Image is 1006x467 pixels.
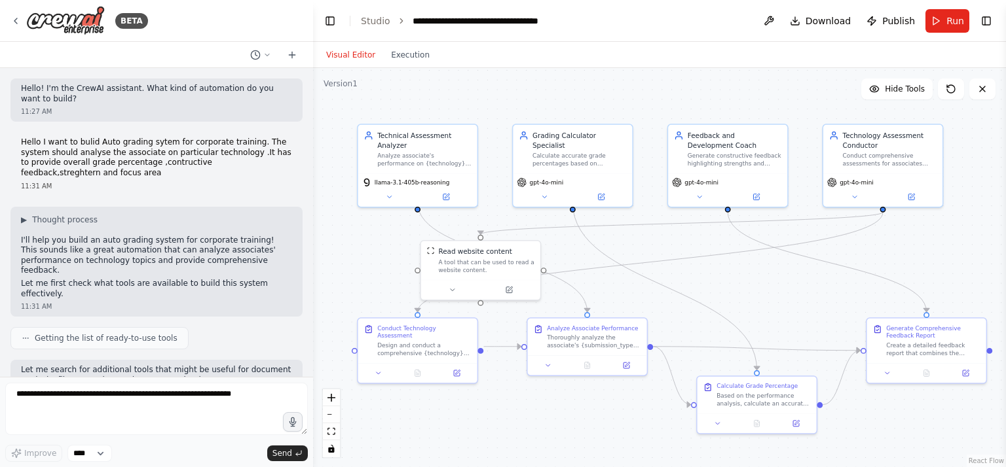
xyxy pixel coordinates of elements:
button: fit view [323,423,340,440]
div: Conduct Technology AssessmentDesign and conduct a comprehensive {technology} assessment for the a... [357,317,478,383]
div: Create a detailed feedback report that combines the performance analysis and grade calculation to... [886,341,980,357]
div: Grading Calculator SpecialistCalculate accurate grade percentages based on performance analysis a... [512,124,633,207]
button: Download [785,9,857,33]
div: Conduct comprehensive assessments for associates based on {technology} requirements, creating app... [843,152,937,167]
button: Improve [5,445,62,462]
span: Thought process [32,215,98,225]
button: ▶Thought process [21,215,98,225]
div: Design and conduct a comprehensive {technology} assessment for the associate. Create evaluation m... [377,341,472,357]
button: Open in side panel [729,191,784,203]
div: React Flow controls [323,389,340,457]
div: Conduct Technology Assessment [377,324,472,340]
div: Technology Assessment Conductor [843,131,937,150]
div: Generate constructive feedback highlighting strengths and focus areas for {technology} skills dev... [688,152,782,167]
button: Visual Editor [318,47,383,63]
g: Edge from 4ef22114-490c-42d5-8895-569d8b17e91b to 28ec011c-823b-4f72-8ee7-cf82e4e3d703 [568,203,762,370]
button: toggle interactivity [323,440,340,457]
p: Hello I want to bulid Auto grading sytem for corporate training. The system should analyse the as... [21,137,292,178]
button: Hide Tools [861,78,933,99]
div: Based on the performance analysis, calculate an accurate grade percentage for the associate's {te... [717,392,811,407]
span: ▶ [21,215,27,225]
div: Technical Assessment AnalyzerAnalyze associate's performance on {technology} by thoroughly evalua... [357,124,478,207]
button: Open in side panel [574,191,629,203]
div: 11:31 AM [21,302,292,311]
div: 11:27 AM [21,107,292,116]
div: Calculate accurate grade percentages based on performance analysis and provide precise numerical ... [532,152,627,167]
button: Hide left sidebar [321,12,339,30]
div: Version 1 [324,78,358,89]
button: Open in side panel [440,368,474,379]
div: Generate Comprehensive Feedback ReportCreate a detailed feedback report that combines the perform... [866,317,987,383]
button: No output available [567,360,608,372]
button: Publish [861,9,920,33]
a: React Flow attribution [969,457,1004,464]
button: Switch to previous chat [245,47,276,63]
img: ScrapeWebsiteTool [427,247,435,254]
span: Run [946,14,964,27]
div: Generate Comprehensive Feedback Report [886,324,980,340]
div: Grading Calculator Specialist [532,131,627,150]
div: Read website content [438,247,512,256]
button: No output available [736,418,777,430]
span: Improve [24,448,56,458]
div: ScrapeWebsiteToolRead website contentA tool that can be used to read a website content. [420,240,541,301]
button: Open in side panel [481,284,536,296]
button: zoom in [323,389,340,406]
div: Analyze Associate PerformanceThoroughly analyze the associate's {submission_type} on {technology}... [527,317,648,376]
div: Analyze Associate Performance [547,324,638,332]
p: I'll help you build an auto grading system for corporate training! This sounds like a great autom... [21,235,292,276]
g: Edge from 83559f82-c166-460c-8937-d4ee09127754 to 17451d4b-ea1e-4545-afd1-b8764daa3563 [723,212,931,312]
button: Start a new chat [282,47,303,63]
div: Calculate Grade Percentage [717,383,798,390]
button: Send [267,445,308,461]
div: Calculate Grade PercentageBased on the performance analysis, calculate an accurate grade percenta... [696,375,817,434]
p: Let me search for additional tools that might be useful for document analysis, file processing, a... [21,365,292,385]
div: Analyze associate's performance on {technology} by thoroughly evaluating their responses, code su... [377,152,472,167]
span: Getting the list of ready-to-use tools [35,333,177,343]
div: Technical Assessment Analyzer [377,131,472,150]
div: BETA [115,13,148,29]
span: gpt-4o-mini [684,179,718,186]
g: Edge from 28ec011c-823b-4f72-8ee7-cf82e4e3d703 to 17451d4b-ea1e-4545-afd1-b8764daa3563 [823,345,861,409]
span: Publish [882,14,915,27]
button: Open in side panel [779,418,813,430]
div: Technology Assessment ConductorConduct comprehensive assessments for associates based on {technol... [823,124,944,207]
g: Edge from 8127eae9-7da0-408a-9e6f-8323a37d45c2 to 28ec011c-823b-4f72-8ee7-cf82e4e3d703 [654,341,691,409]
div: 11:31 AM [21,181,292,191]
button: Execution [383,47,438,63]
a: Studio [361,16,390,26]
button: Run [925,9,969,33]
g: Edge from 5f870f85-b0dd-4beb-afe5-958094fec025 to 8127eae9-7da0-408a-9e6f-8323a37d45c2 [484,341,521,351]
button: Show right sidebar [977,12,996,30]
g: Edge from 8127eae9-7da0-408a-9e6f-8323a37d45c2 to 17451d4b-ea1e-4545-afd1-b8764daa3563 [654,341,861,355]
div: Feedback and Development CoachGenerate constructive feedback highlighting strengths and focus are... [667,124,789,207]
img: Logo [26,6,105,35]
button: zoom out [323,406,340,423]
button: Open in side panel [949,368,982,379]
span: Download [806,14,851,27]
button: Open in side panel [884,191,939,203]
div: A tool that can be used to read a website content. [438,258,534,274]
g: Edge from 32474e04-066f-4d9c-8f34-7070ed48c66b to 5f870f85-b0dd-4beb-afe5-958094fec025 [413,212,887,312]
p: Let me first check what tools are available to build this system effectively. [21,279,292,299]
button: Open in side panel [419,191,474,203]
button: No output available [906,368,947,379]
div: Thoroughly analyze the associate's {submission_type} on {technology} by evaluating their technica... [547,334,641,350]
span: llama-3.1-405b-reasoning [375,179,450,186]
div: Feedback and Development Coach [688,131,782,150]
button: Click to speak your automation idea [283,412,303,432]
span: Send [272,448,292,458]
span: gpt-4o-mini [840,179,874,186]
button: No output available [397,368,438,379]
button: Open in side panel [610,360,643,372]
p: Hello! I'm the CrewAI assistant. What kind of automation do you want to build? [21,84,292,104]
nav: breadcrumb [361,14,538,27]
span: gpt-4o-mini [530,179,564,186]
span: Hide Tools [885,84,925,94]
g: Edge from 32474e04-066f-4d9c-8f34-7070ed48c66b to 74e5e972-acba-4b65-9eea-5a9e18eaa445 [475,212,887,234]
